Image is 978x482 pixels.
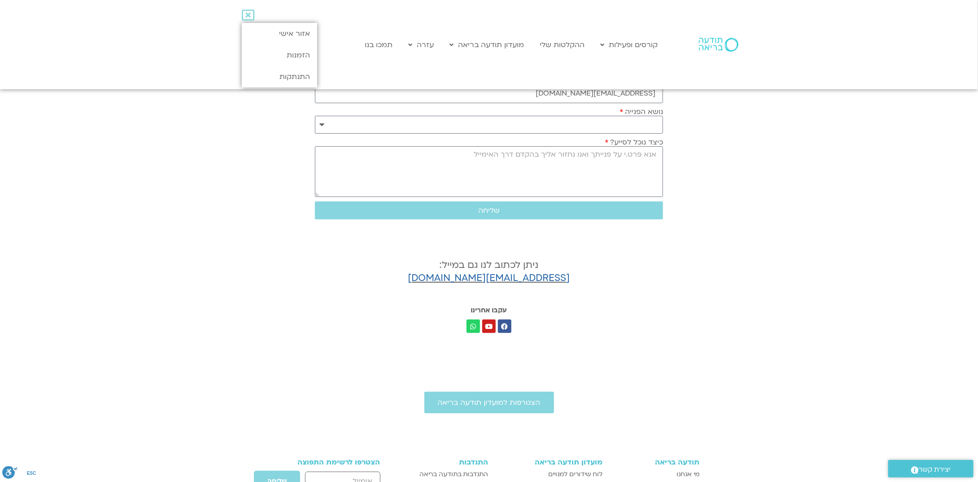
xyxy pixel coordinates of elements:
h3: עקבו אחרינו [319,306,659,315]
span: יצירת קשר [919,464,951,476]
h3: מועדון תודעה בריאה [497,458,603,466]
input: אימייל [315,84,663,103]
a: התנדבות בתודעה בריאה [405,469,488,480]
a: אזור אישי [242,23,317,44]
a: [EMAIL_ADDRESS][DOMAIN_NAME] [408,272,570,285]
img: תודעה בריאה [699,38,738,51]
button: שליחה [315,202,663,219]
a: ההקלטות שלי [536,36,589,53]
span: התנדבות בתודעה בריאה [419,469,488,480]
a: התנתקות [242,66,317,88]
span: לוח שידורים למנויים [549,469,603,480]
form: טופס חדש [315,12,663,224]
a: הזמנות [242,44,317,66]
a: קורסים ופעילות [596,36,663,53]
a: לוח שידורים למנויים [497,469,603,480]
h4: ניתן לכתוב לנו גם במייל: [315,259,663,285]
h3: תודעה בריאה [612,458,700,466]
span: הצטרפות למועדון תודעה בריאה [438,399,541,407]
a: יצירת קשר [888,460,974,478]
a: מועדון תודעה בריאה [445,36,529,53]
a: הצטרפות למועדון תודעה בריאה [424,392,554,413]
span: שליחה [478,206,500,215]
h3: הצטרפו לרשימת התפוצה [279,458,380,466]
label: כיצד נוכל לסייע? [605,138,663,146]
h3: התנדבות [405,458,488,466]
a: תמכו בנו [361,36,397,53]
span: מי אנחנו [677,469,699,480]
label: נושא הפנייה [620,108,663,116]
a: מי אנחנו [612,469,700,480]
a: עזרה [404,36,439,53]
